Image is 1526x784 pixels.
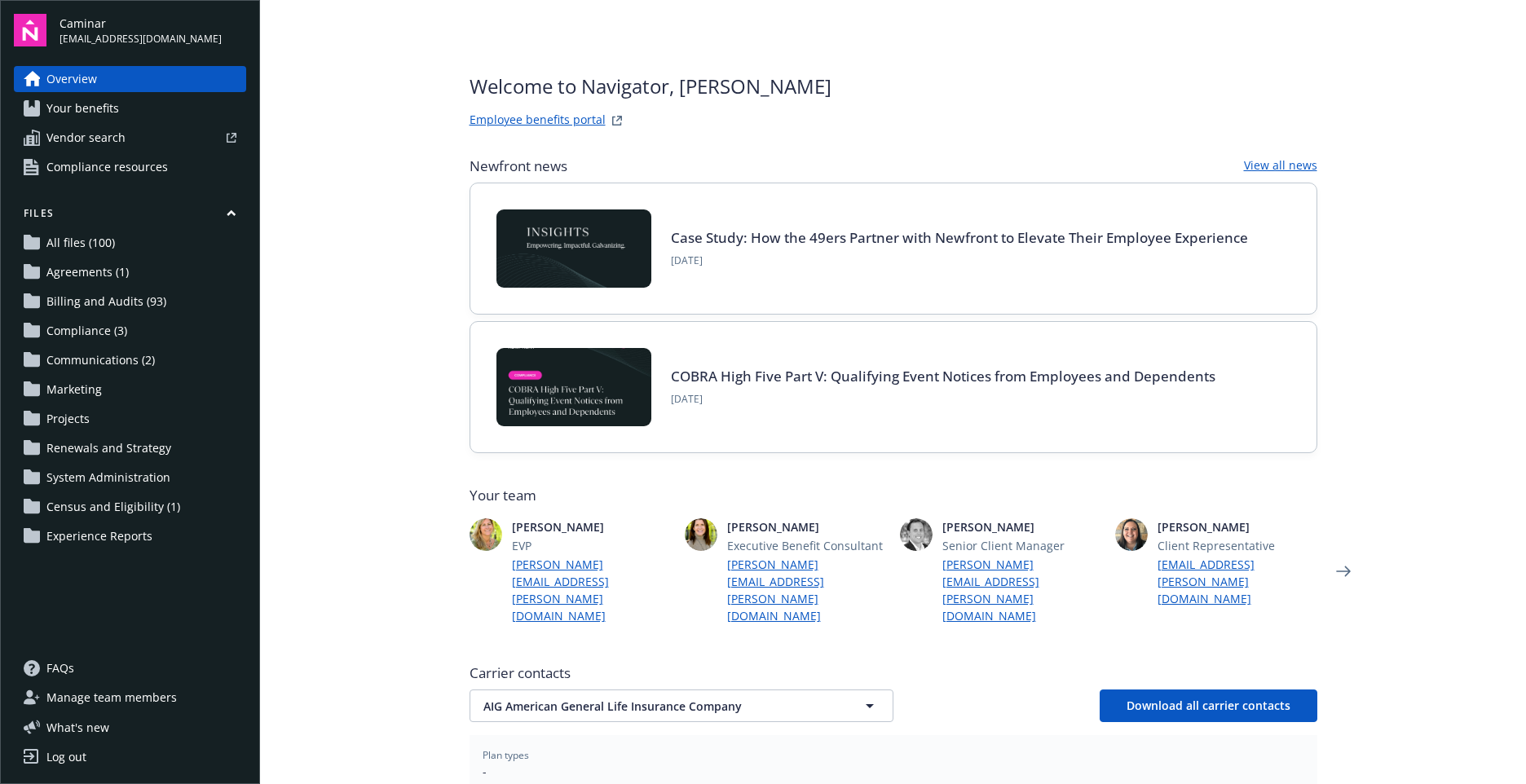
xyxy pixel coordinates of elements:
[14,494,246,520] a: Census and Eligibility (1)
[14,259,246,285] a: Agreements (1)
[60,15,222,32] span: Caminar
[46,744,86,770] div: Log out
[60,32,222,46] span: [EMAIL_ADDRESS][DOMAIN_NAME]
[46,259,129,285] span: Agreements (1)
[46,406,90,432] span: Projects
[671,367,1215,385] a: COBRA High Five Part V: Qualifying Event Notices from Employees and Dependents
[727,556,887,624] a: [PERSON_NAME][EMAIL_ADDRESS][PERSON_NAME][DOMAIN_NAME]
[46,125,126,151] span: Vendor search
[46,377,102,403] span: Marketing
[512,537,672,554] span: EVP
[14,406,246,432] a: Projects
[900,518,933,551] img: photo
[46,230,115,256] span: All files (100)
[512,518,672,535] span: [PERSON_NAME]
[483,748,1304,763] span: Plan types
[14,523,246,549] a: Experience Reports
[14,435,246,461] a: Renewals and Strategy
[470,689,893,722] button: AIG American General Life Insurance Company
[685,518,717,551] img: photo
[14,14,46,46] img: navigator-logo.svg
[14,465,246,491] a: System Administration
[1127,698,1290,713] span: Download all carrier contacts
[14,95,246,121] a: Your benefits
[14,685,246,711] a: Manage team members
[470,156,567,176] span: Newfront news
[671,228,1248,247] a: Case Study: How the 49ers Partner with Newfront to Elevate Their Employee Experience
[14,655,246,681] a: FAQs
[46,66,97,92] span: Overview
[496,348,651,426] img: BLOG-Card Image - Compliance - COBRA High Five Pt 5 - 09-11-25.jpg
[470,663,1317,683] span: Carrier contacts
[1158,518,1317,535] span: [PERSON_NAME]
[470,72,831,101] span: Welcome to Navigator , [PERSON_NAME]
[46,523,152,549] span: Experience Reports
[14,66,246,92] a: Overview
[14,377,246,403] a: Marketing
[470,518,502,551] img: photo
[1115,518,1148,551] img: photo
[46,154,168,180] span: Compliance resources
[607,111,627,130] a: striveWebsite
[14,719,135,736] button: What's new
[1158,537,1317,554] span: Client Representative
[14,288,246,315] a: Billing and Audits (93)
[1100,689,1317,722] button: Download all carrier contacts
[46,435,171,461] span: Renewals and Strategy
[483,763,1304,780] span: -
[14,230,246,256] a: All files (100)
[46,318,127,344] span: Compliance (3)
[46,719,109,736] span: What ' s new
[46,288,166,315] span: Billing and Audits (93)
[470,486,1317,505] span: Your team
[727,518,887,535] span: [PERSON_NAME]
[46,655,74,681] span: FAQs
[46,95,119,121] span: Your benefits
[942,537,1102,554] span: Senior Client Manager
[512,556,672,624] a: [PERSON_NAME][EMAIL_ADDRESS][PERSON_NAME][DOMAIN_NAME]
[1244,156,1317,176] a: View all news
[14,206,246,227] button: Files
[496,209,651,288] img: Card Image - INSIGHTS copy.png
[46,494,180,520] span: Census and Eligibility (1)
[727,537,887,554] span: Executive Benefit Consultant
[14,125,246,151] a: Vendor search
[60,14,246,46] button: Caminar[EMAIL_ADDRESS][DOMAIN_NAME]
[1330,558,1356,584] a: Next
[483,698,823,715] span: AIG American General Life Insurance Company
[46,685,177,711] span: Manage team members
[671,392,1215,407] span: [DATE]
[14,347,246,373] a: Communications (2)
[46,465,170,491] span: System Administration
[470,111,606,130] a: Employee benefits portal
[14,318,246,344] a: Compliance (3)
[46,347,155,373] span: Communications (2)
[14,154,246,180] a: Compliance resources
[942,518,1102,535] span: [PERSON_NAME]
[942,556,1102,624] a: [PERSON_NAME][EMAIL_ADDRESS][PERSON_NAME][DOMAIN_NAME]
[671,253,1248,268] span: [DATE]
[1158,556,1317,607] a: [EMAIL_ADDRESS][PERSON_NAME][DOMAIN_NAME]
